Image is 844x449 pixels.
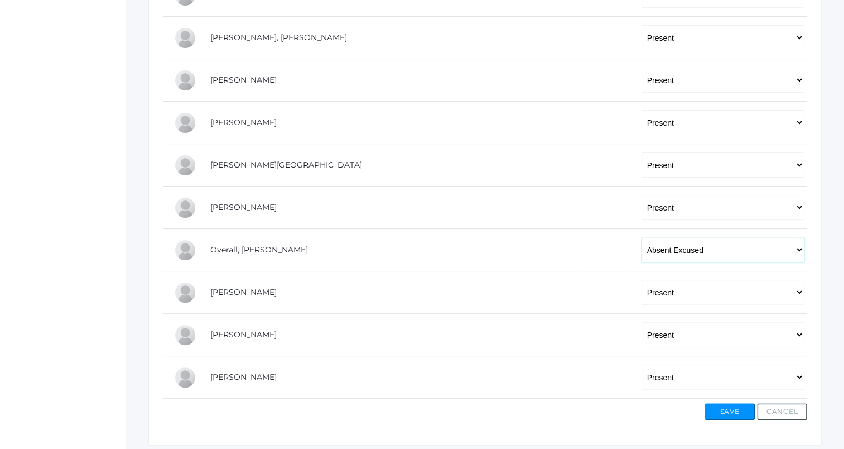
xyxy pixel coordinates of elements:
div: Leah Vichinsky [174,366,196,389]
a: [PERSON_NAME] [210,75,277,85]
a: [PERSON_NAME] [210,117,277,127]
a: [PERSON_NAME] [210,329,277,340]
a: [PERSON_NAME], [PERSON_NAME] [210,32,347,42]
div: Austin Hill [174,154,196,176]
div: Emme Renz [174,324,196,346]
div: Marissa Myers [174,197,196,219]
div: LaRae Erner [174,69,196,92]
a: Overall, [PERSON_NAME] [210,245,308,255]
div: Chris Overall [174,239,196,261]
div: Olivia Puha [174,281,196,304]
a: [PERSON_NAME] [210,287,277,297]
div: Rachel Hayton [174,112,196,134]
button: Cancel [757,403,807,420]
button: Save [705,403,755,420]
div: Presley Davenport [174,27,196,49]
a: [PERSON_NAME][GEOGRAPHIC_DATA] [210,160,362,170]
a: [PERSON_NAME] [210,372,277,382]
a: [PERSON_NAME] [210,202,277,212]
